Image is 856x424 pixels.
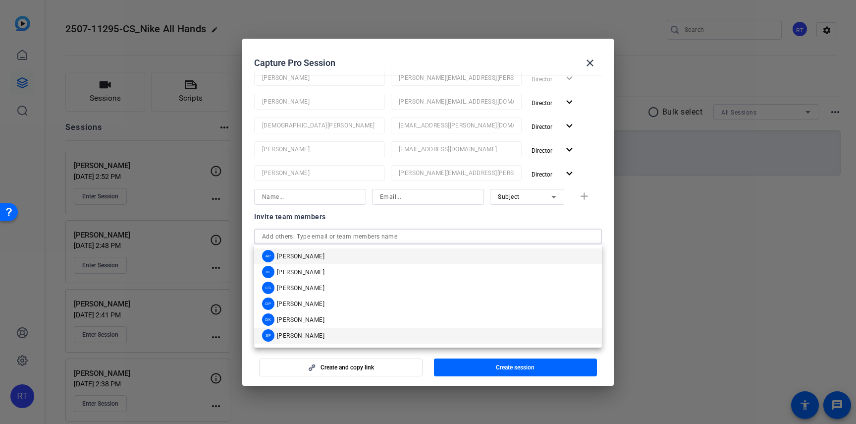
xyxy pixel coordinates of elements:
mat-icon: expand_more [563,96,576,109]
span: Create and copy link [321,363,374,371]
input: Email... [399,96,514,108]
div: DK [262,313,274,326]
span: Director [532,147,552,154]
input: Email... [380,191,476,203]
input: Name... [262,191,358,203]
input: Add others: Type email or team members name [262,231,594,242]
div: AP [262,250,274,262]
input: Email... [399,167,514,179]
button: Create session [434,359,597,376]
input: Name... [262,143,377,155]
span: [PERSON_NAME] [277,300,324,308]
div: Capture Pro Session [254,51,602,75]
mat-icon: expand_more [563,144,576,156]
span: [PERSON_NAME] [277,268,324,276]
div: SF [262,329,274,342]
input: Name... [262,96,377,108]
input: Email... [399,72,514,84]
mat-icon: close [584,57,596,69]
span: Subject [498,193,520,200]
span: [PERSON_NAME] [277,332,324,340]
button: Director [528,165,580,183]
button: Create and copy link [259,359,423,376]
span: Director [532,171,552,178]
button: Director [528,118,580,135]
div: BL [262,266,274,278]
span: [PERSON_NAME] [277,316,324,324]
input: Email... [399,120,514,131]
div: CS [262,282,274,294]
span: Director [532,100,552,107]
span: [PERSON_NAME] [277,252,324,260]
span: [PERSON_NAME] [277,284,324,292]
mat-icon: expand_more [563,120,576,132]
span: Create session [496,363,535,371]
input: Name... [262,167,377,179]
button: Director [528,94,580,112]
input: Email... [399,143,514,155]
input: Name... [262,120,377,131]
input: Name... [262,72,377,84]
div: Invite team members [254,211,602,223]
div: DP [262,298,274,310]
mat-icon: expand_more [563,168,576,180]
button: Director [528,141,580,159]
span: Director [532,123,552,130]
